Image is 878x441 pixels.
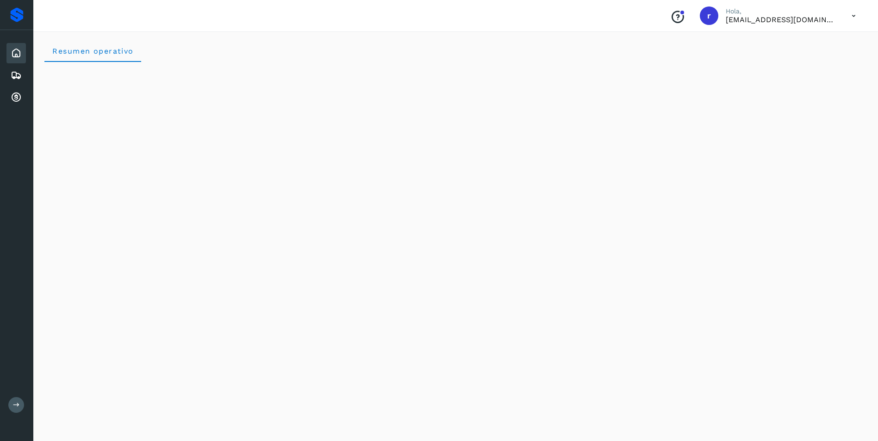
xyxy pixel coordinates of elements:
p: romanreyes@tumsa.com.mx [726,15,837,24]
p: Hola, [726,7,837,15]
div: Cuentas por cobrar [6,87,26,108]
div: Inicio [6,43,26,63]
div: Embarques [6,65,26,86]
span: Resumen operativo [52,47,134,55]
